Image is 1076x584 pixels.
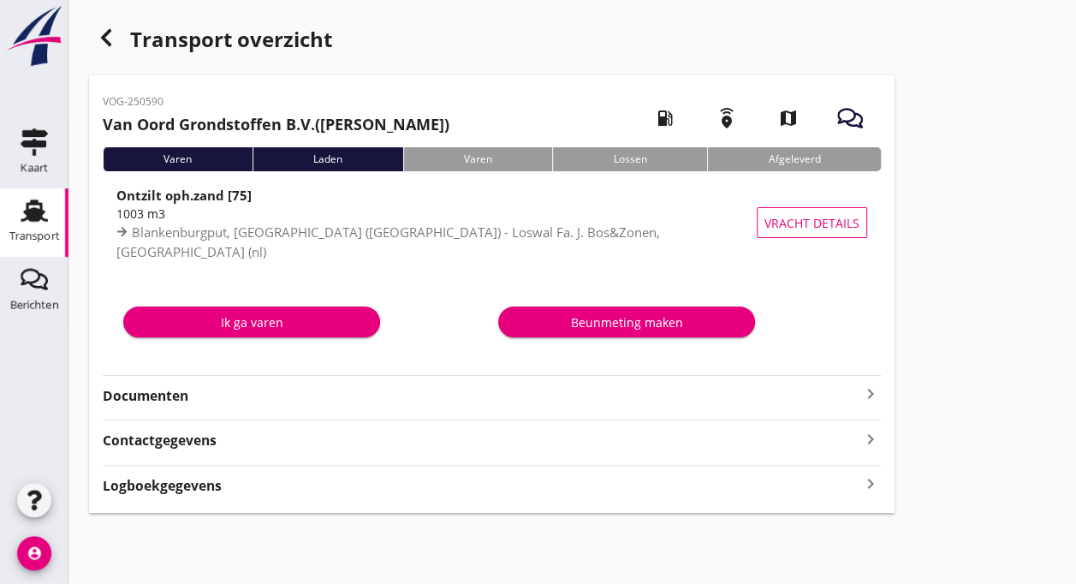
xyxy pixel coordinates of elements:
[116,187,252,204] strong: Ontzilt oph.zand [75]
[860,384,881,404] i: keyboard_arrow_right
[137,313,366,331] div: Ik ga varen
[9,230,60,241] div: Transport
[764,214,859,232] span: Vracht details
[403,147,553,171] div: Varen
[103,114,315,134] strong: Van Oord Grondstoffen B.V.
[641,94,689,142] i: local_gas_station
[764,94,812,142] i: map
[103,476,222,496] strong: Logboekgegevens
[116,223,660,260] span: Blankenburgput, [GEOGRAPHIC_DATA] ([GEOGRAPHIC_DATA]) - Loswal Fa. J. Bos&Zonen, [GEOGRAPHIC_DATA...
[89,21,895,62] div: Transport overzicht
[703,94,751,142] i: emergency_share
[103,431,217,450] strong: Contactgegevens
[707,147,881,171] div: Afgeleverd
[17,536,51,570] i: account_circle
[10,299,59,310] div: Berichten
[253,147,403,171] div: Laden
[757,207,867,238] button: Vracht details
[512,313,741,331] div: Beunmeting maken
[860,427,881,450] i: keyboard_arrow_right
[21,162,48,173] div: Kaart
[116,205,764,223] div: 1003 m3
[552,147,707,171] div: Lossen
[103,386,860,406] strong: Documenten
[498,307,755,337] button: Beunmeting maken
[123,307,380,337] button: Ik ga varen
[103,185,881,260] a: Ontzilt oph.zand [75]1003 m3Blankenburgput, [GEOGRAPHIC_DATA] ([GEOGRAPHIC_DATA]) - Loswal Fa. J....
[103,94,449,110] p: VOG-250590
[103,147,253,171] div: Varen
[103,113,449,136] h2: ([PERSON_NAME])
[860,473,881,496] i: keyboard_arrow_right
[3,4,65,68] img: logo-small.a267ee39.svg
